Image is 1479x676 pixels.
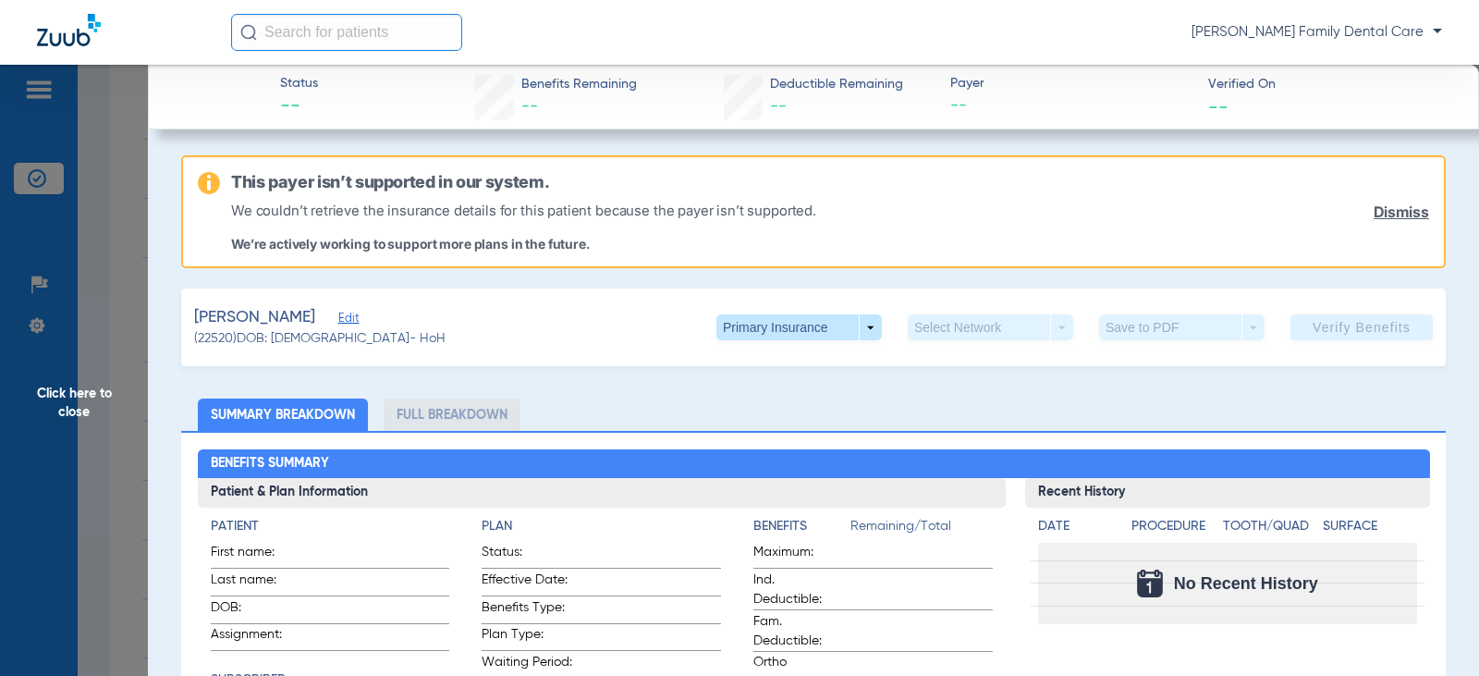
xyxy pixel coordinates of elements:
[716,314,882,340] button: Primary Insurance
[1131,517,1216,543] app-breakdown-title: Procedure
[198,449,1430,479] h2: Benefits Summary
[770,98,787,115] span: --
[482,598,572,623] span: Benefits Type:
[770,75,903,94] span: Deductible Remaining
[211,571,301,596] span: Last name:
[280,74,318,93] span: Status
[950,74,1192,93] span: Payer
[1137,570,1163,597] img: Calendar
[753,571,844,609] span: Ind. Deductible:
[198,172,220,194] img: warning-icon
[1192,23,1442,42] span: [PERSON_NAME] Family Dental Care
[950,94,1192,117] span: --
[194,306,315,329] span: [PERSON_NAME]
[482,517,721,536] h4: Plan
[753,517,850,543] app-breakdown-title: Benefits
[211,598,301,623] span: DOB:
[37,14,101,46] img: Zuub Logo
[521,98,538,115] span: --
[482,543,572,568] span: Status:
[231,172,549,192] h6: This payer isn’t supported in our system.
[338,312,355,329] span: Edit
[850,517,993,543] span: Remaining/Total
[198,478,1007,508] h3: Patient & Plan Information
[211,517,450,536] h4: Patient
[1025,478,1429,508] h3: Recent History
[753,612,844,651] span: Fam. Deductible:
[1223,517,1316,543] app-breakdown-title: Tooth/Quad
[1223,517,1316,536] h4: Tooth/Quad
[231,14,462,51] input: Search for patients
[211,543,301,568] span: First name:
[1038,517,1116,543] app-breakdown-title: Date
[198,399,368,431] li: Summary Breakdown
[1323,517,1416,536] h4: Surface
[384,399,520,431] li: Full Breakdown
[240,24,257,41] img: Search Icon
[1323,517,1416,543] app-breakdown-title: Surface
[1038,517,1116,536] h4: Date
[231,236,816,252] p: We’re actively working to support more plans in the future.
[1174,574,1318,593] span: No Recent History
[1131,517,1216,536] h4: Procedure
[753,517,850,536] h4: Benefits
[211,625,301,650] span: Assignment:
[280,94,318,120] span: --
[1374,203,1429,221] a: Dismiss
[1208,75,1449,94] span: Verified On
[1208,96,1228,116] span: --
[194,329,446,349] span: (22520) DOB: [DEMOGRAPHIC_DATA] - HoH
[482,625,572,650] span: Plan Type:
[482,571,572,596] span: Effective Date:
[231,200,816,221] p: We couldn’t retrieve the insurance details for this patient because the payer isn’t supported.
[521,75,637,94] span: Benefits Remaining
[753,543,844,568] span: Maximum:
